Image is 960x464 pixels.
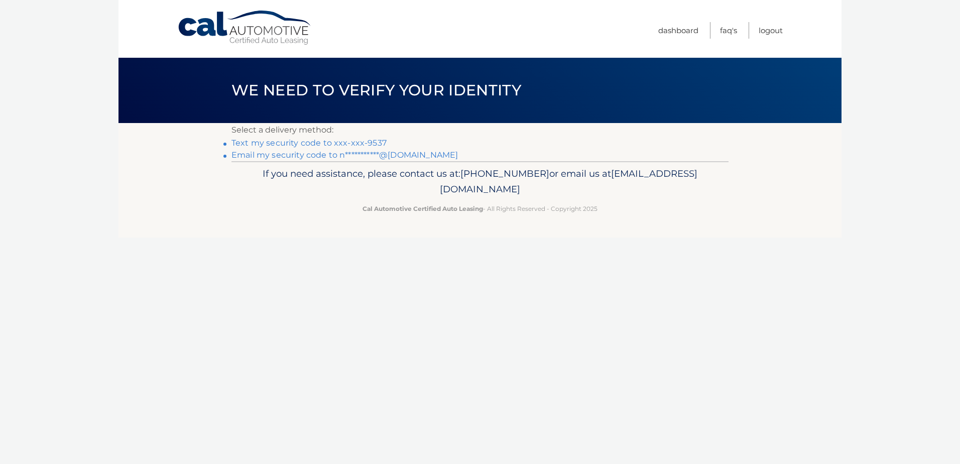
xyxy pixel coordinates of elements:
a: FAQ's [720,22,737,39]
a: Dashboard [658,22,698,39]
p: - All Rights Reserved - Copyright 2025 [238,203,722,214]
span: We need to verify your identity [231,81,521,99]
strong: Cal Automotive Certified Auto Leasing [363,205,483,212]
span: [PHONE_NUMBER] [460,168,549,179]
a: Text my security code to xxx-xxx-9537 [231,138,387,148]
p: If you need assistance, please contact us at: or email us at [238,166,722,198]
p: Select a delivery method: [231,123,729,137]
a: Cal Automotive [177,10,313,46]
a: Logout [759,22,783,39]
